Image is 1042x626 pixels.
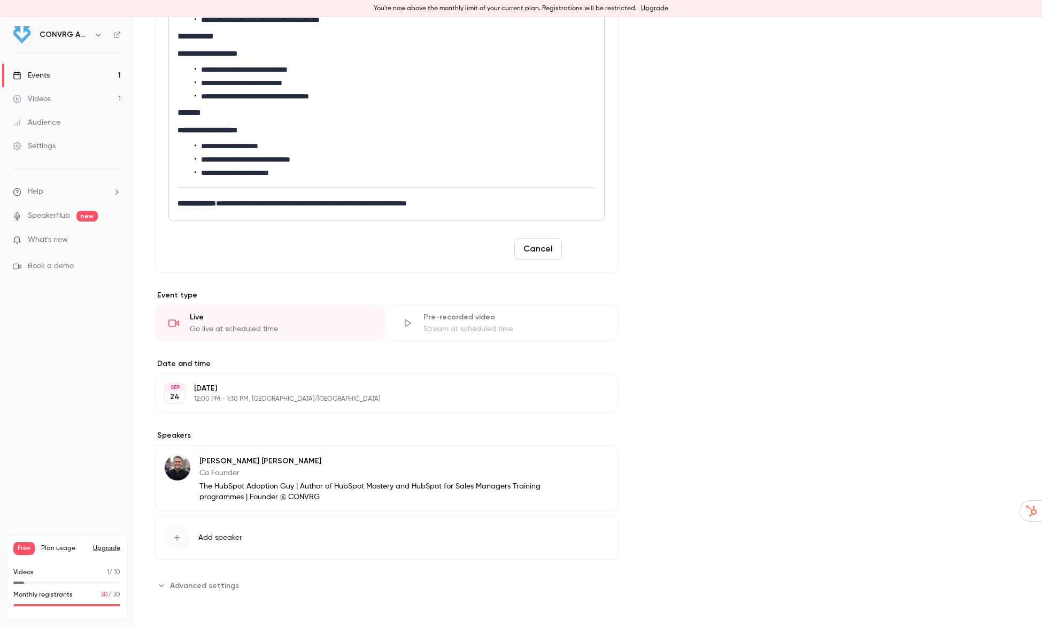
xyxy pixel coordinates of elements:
span: Plan usage [41,544,87,553]
label: Date and time [155,358,618,369]
span: new [76,211,98,222]
div: Videos [13,94,51,104]
span: Advanced settings [170,580,239,591]
p: [PERSON_NAME] [PERSON_NAME] [199,456,549,467]
div: Pre-recorded video [423,312,605,323]
p: 24 [170,392,180,402]
p: Monthly registrants [13,590,73,600]
p: The HubSpot Adoption Guy | Author of HubSpot Mastery and HubSpot for Sales Managers Training prog... [199,481,549,502]
div: Go live at scheduled time [190,324,371,334]
h6: CONVRG Agency [40,29,90,40]
div: Events [13,70,50,81]
p: Co Founder [199,468,549,478]
label: Speakers [155,430,618,441]
div: Pre-recorded videoStream at scheduled time [389,305,618,341]
a: SpeakerHub [28,210,70,222]
button: Advanced settings [155,577,245,594]
span: Free [13,542,35,555]
div: SEP [165,384,184,391]
section: Advanced settings [155,577,618,594]
p: / 10 [107,568,120,577]
span: What's new [28,234,68,246]
span: Help [28,186,43,197]
p: [DATE] [194,383,561,394]
p: Event type [155,290,618,301]
span: Add speaker [198,532,242,543]
div: LiveGo live at scheduled time [155,305,384,341]
button: Save [566,238,605,259]
button: Cancel [514,238,562,259]
span: 1 [107,569,109,576]
div: Stream at scheduled time [423,324,605,334]
li: help-dropdown-opener [13,186,121,197]
button: Upgrade [93,544,120,553]
p: Videos [13,568,34,577]
div: Settings [13,141,56,151]
div: Live [190,312,371,323]
p: / 30 [101,590,120,600]
a: Upgrade [641,4,668,13]
div: Audience [13,117,60,128]
button: Add speaker [155,516,618,560]
span: 30 [101,592,108,598]
div: Tony Dowling[PERSON_NAME] [PERSON_NAME]Co FounderThe HubSpot Adoption Guy | Author of HubSpot Mas... [155,445,618,512]
img: Tony Dowling [165,455,190,480]
p: 12:00 PM - 1:30 PM, [GEOGRAPHIC_DATA]/[GEOGRAPHIC_DATA] [194,395,561,403]
span: Book a demo [28,261,74,272]
img: CONVRG Agency [13,26,30,43]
